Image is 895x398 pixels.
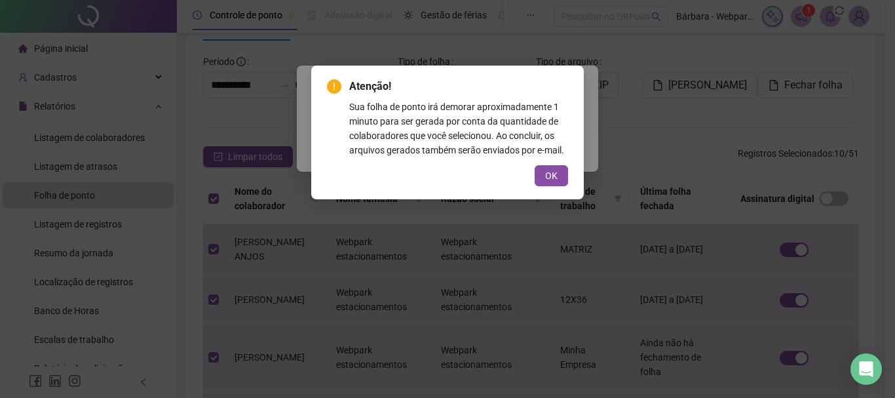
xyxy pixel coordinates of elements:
[327,79,341,94] span: exclamation-circle
[349,100,568,157] div: Sua folha de ponto irá demorar aproximadamente 1 minuto para ser gerada por conta da quantidade d...
[850,353,882,385] div: Open Intercom Messenger
[535,165,568,186] button: OK
[349,79,568,94] span: Atenção!
[545,169,558,183] span: OK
